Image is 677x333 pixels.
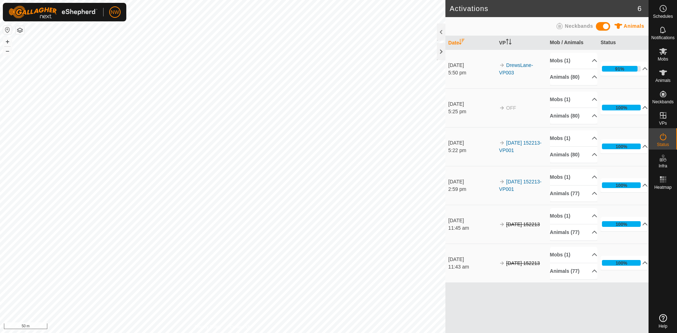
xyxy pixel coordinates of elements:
[506,105,516,111] span: OFF
[499,105,505,111] img: arrow
[499,222,505,227] img: arrow
[615,143,627,150] div: 100%
[111,9,119,16] span: NW
[624,23,644,29] span: Animals
[601,100,648,115] p-accordion-header: 100%
[651,36,675,40] span: Notifications
[602,144,641,149] div: 100%
[499,140,541,153] a: [DATE] 152213-VP001
[649,311,677,331] a: Help
[499,179,505,184] img: arrow
[659,164,667,168] span: Infra
[565,23,593,29] span: Neckbands
[652,100,673,104] span: Neckbands
[615,66,624,72] div: 91%
[550,169,597,185] p-accordion-header: Mobs (1)
[448,139,496,147] div: [DATE]
[506,40,512,46] p-sorticon: Activate to sort
[615,221,627,228] div: 100%
[9,6,97,19] img: Gallagher Logo
[550,69,597,85] p-accordion-header: Animals (80)
[601,178,648,192] p-accordion-header: 100%
[499,140,505,146] img: arrow
[615,104,627,111] div: 100%
[3,47,12,55] button: –
[499,62,533,76] a: DrewsLane-VP003
[550,247,597,263] p-accordion-header: Mobs (1)
[653,14,673,19] span: Schedules
[448,224,496,232] div: 11:45 am
[601,256,648,270] p-accordion-header: 100%
[230,324,251,330] a: Contact Us
[550,263,597,279] p-accordion-header: Animals (77)
[615,182,627,189] div: 100%
[598,36,649,50] th: Status
[448,256,496,263] div: [DATE]
[450,4,638,13] h2: Activations
[602,182,641,188] div: 100%
[602,221,641,227] div: 100%
[601,139,648,154] p-accordion-header: 100%
[638,3,641,14] span: 6
[550,186,597,202] p-accordion-header: Animals (77)
[654,185,672,189] span: Heatmap
[448,69,496,77] div: 5:50 pm
[658,57,668,61] span: Mobs
[448,62,496,69] div: [DATE]
[3,26,12,34] button: Reset Map
[448,108,496,115] div: 5:25 pm
[602,260,641,266] div: 100%
[195,324,221,330] a: Privacy Policy
[601,217,648,231] p-accordion-header: 100%
[550,224,597,240] p-accordion-header: Animals (77)
[659,324,667,328] span: Help
[448,147,496,154] div: 5:22 pm
[448,100,496,108] div: [DATE]
[448,178,496,186] div: [DATE]
[550,53,597,69] p-accordion-header: Mobs (1)
[550,208,597,224] p-accordion-header: Mobs (1)
[3,37,12,46] button: +
[16,26,24,35] button: Map Layers
[550,130,597,146] p-accordion-header: Mobs (1)
[448,263,496,271] div: 11:43 am
[659,121,667,125] span: VPs
[655,78,671,83] span: Animals
[506,260,540,266] s: [DATE] 152213
[657,142,669,147] span: Status
[550,108,597,124] p-accordion-header: Animals (80)
[550,147,597,163] p-accordion-header: Animals (80)
[496,36,547,50] th: VP
[602,66,641,72] div: 91%
[547,36,598,50] th: Mob / Animals
[615,260,627,266] div: 100%
[550,92,597,108] p-accordion-header: Mobs (1)
[459,40,465,46] p-sorticon: Activate to sort
[506,222,540,227] s: [DATE] 152213
[448,217,496,224] div: [DATE]
[448,186,496,193] div: 2:59 pm
[499,179,541,192] a: [DATE] 152213-VP001
[445,36,496,50] th: Date
[602,105,641,110] div: 100%
[499,260,505,266] img: arrow
[499,62,505,68] img: arrow
[601,62,648,76] p-accordion-header: 91%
